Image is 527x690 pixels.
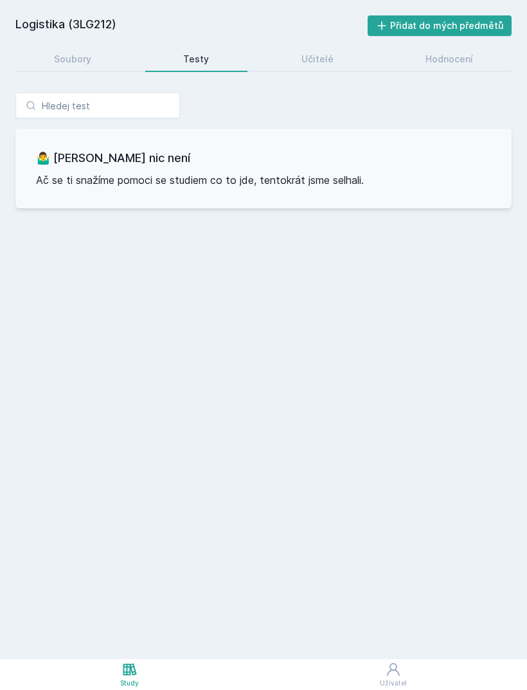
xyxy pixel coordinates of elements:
[380,678,407,688] div: Uživatel
[183,53,209,66] div: Testy
[54,53,91,66] div: Soubory
[15,15,368,36] h2: Logistika (3LG212)
[368,15,512,36] button: Přidat do mých předmětů
[120,678,139,688] div: Study
[36,149,491,167] h3: 🤷‍♂️ [PERSON_NAME] nic není
[36,172,491,188] p: Ač se ti snažíme pomoci se studiem co to jde, tentokrát jsme selhali.
[388,46,512,72] a: Hodnocení
[425,53,473,66] div: Hodnocení
[263,46,372,72] a: Učitelé
[145,46,248,72] a: Testy
[15,93,180,118] input: Hledej test
[15,46,130,72] a: Soubory
[301,53,334,66] div: Učitelé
